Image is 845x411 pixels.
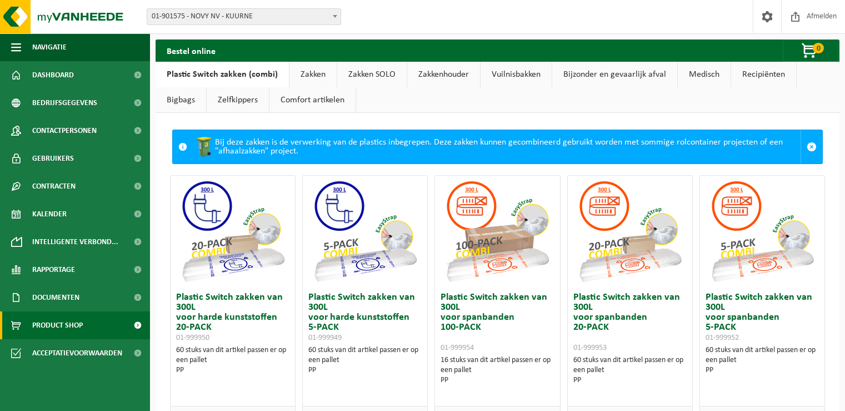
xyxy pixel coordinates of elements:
span: Navigatie [32,33,67,61]
a: Plastic Switch zakken (combi) [156,62,289,87]
img: 01-999954 [442,176,553,287]
h3: Plastic Switch zakken van 300L voor spanbanden 5-PACK [706,293,819,343]
span: 01-901575 - NOVY NV - KUURNE [147,9,341,24]
span: Documenten [32,284,79,311]
span: 01-999954 [441,344,474,352]
div: PP [308,365,422,375]
div: PP [573,375,687,385]
span: Bedrijfsgegevens [32,89,97,117]
div: PP [176,365,289,375]
a: Comfort artikelen [269,87,356,113]
div: 60 stuks van dit artikel passen er op een pallet [308,345,422,375]
div: 60 stuks van dit artikel passen er op een pallet [573,355,687,385]
span: Gebruikers [32,145,74,172]
div: 60 stuks van dit artikel passen er op een pallet [706,345,819,375]
a: Sluit melding [801,130,822,164]
span: Contracten [32,172,76,200]
h2: Bestel online [156,39,227,61]
a: Zakken [289,62,337,87]
a: Medisch [678,62,731,87]
a: Zakkenhouder [407,62,480,87]
div: PP [706,365,819,375]
span: 01-999949 [308,334,342,342]
a: Bijzonder en gevaarlijk afval [552,62,677,87]
a: Vuilnisbakken [481,62,552,87]
span: Dashboard [32,61,74,89]
h3: Plastic Switch zakken van 300L voor spanbanden 20-PACK [573,293,687,353]
div: 60 stuks van dit artikel passen er op een pallet [176,345,289,375]
span: Kalender [32,200,67,228]
span: Intelligente verbond... [32,228,118,256]
div: Bij deze zakken is de verwerking van de plastics inbegrepen. Deze zakken kunnen gecombineerd gebr... [193,130,801,164]
a: Zakken SOLO [337,62,407,87]
h3: Plastic Switch zakken van 300L voor spanbanden 100-PACK [441,293,554,353]
a: Bigbags [156,87,206,113]
img: 01-999949 [309,176,421,287]
div: 16 stuks van dit artikel passen er op een pallet [441,355,554,385]
img: 01-999952 [707,176,818,287]
span: 01-999950 [176,334,209,342]
span: Contactpersonen [32,117,97,145]
a: Zelfkippers [207,87,269,113]
img: 01-999953 [574,176,686,287]
span: Product Shop [32,311,83,339]
span: Rapportage [32,256,75,284]
span: 01-999953 [573,344,607,352]
h3: Plastic Switch zakken van 300L voor harde kunststoffen 5-PACK [308,293,422,343]
span: Acceptatievoorwaarden [32,339,122,367]
a: Recipiënten [731,62,796,87]
span: 01-999952 [706,334,739,342]
h3: Plastic Switch zakken van 300L voor harde kunststoffen 20-PACK [176,293,289,343]
img: 01-999950 [177,176,288,287]
button: 0 [783,39,838,62]
img: WB-0240-HPE-GN-50.png [193,136,215,158]
div: PP [441,375,554,385]
span: 0 [813,43,824,53]
span: 01-901575 - NOVY NV - KUURNE [147,8,341,25]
